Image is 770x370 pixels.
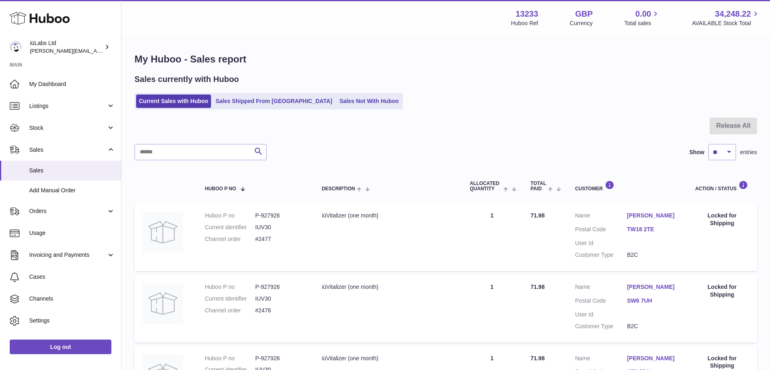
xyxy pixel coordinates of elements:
[689,148,704,156] label: Show
[570,19,593,27] div: Currency
[255,235,305,243] dd: #2477
[29,229,115,237] span: Usage
[695,283,749,299] div: Locked for Shipping
[575,9,593,19] strong: GBP
[627,355,679,362] a: [PERSON_NAME]
[624,19,660,27] span: Total sales
[695,181,749,191] div: Action / Status
[715,9,751,19] span: 34,248.22
[692,19,760,27] span: AVAILABLE Stock Total
[322,283,453,291] div: iüVitalizer (one month)
[470,181,502,191] span: ALLOCATED Quantity
[624,9,660,27] a: 0.00 Total sales
[322,355,453,362] div: iüVitalizer (one month)
[29,146,107,154] span: Sales
[205,307,255,314] dt: Channel order
[575,251,627,259] dt: Customer Type
[10,340,111,354] a: Log out
[322,212,453,219] div: iüVitalizer (one month)
[10,41,22,53] img: annunziata@iulabs.co
[29,317,115,325] span: Settings
[531,212,545,219] span: 71.98
[205,224,255,231] dt: Current identifier
[575,181,679,191] div: Customer
[134,74,239,85] h2: Sales currently with Huboo
[29,80,115,88] span: My Dashboard
[29,187,115,194] span: Add Manual Order
[575,212,627,222] dt: Name
[255,283,305,291] dd: P-927926
[30,47,162,54] span: [PERSON_NAME][EMAIL_ADDRESS][DOMAIN_NAME]
[143,283,183,324] img: no-photo.jpg
[627,323,679,330] dd: B2C
[255,355,305,362] dd: P-927926
[205,186,236,191] span: Huboo P no
[575,355,627,364] dt: Name
[636,9,651,19] span: 0.00
[205,212,255,219] dt: Huboo P no
[29,251,107,259] span: Invoicing and Payments
[627,226,679,233] a: TW18 2TE
[695,355,749,370] div: Locked for Shipping
[575,323,627,330] dt: Customer Type
[627,283,679,291] a: [PERSON_NAME]
[575,311,627,318] dt: User Id
[531,181,546,191] span: Total paid
[29,124,107,132] span: Stock
[627,251,679,259] dd: B2C
[575,297,627,307] dt: Postal Code
[205,295,255,303] dt: Current identifier
[322,186,355,191] span: Description
[516,9,538,19] strong: 13233
[575,226,627,235] dt: Postal Code
[511,19,538,27] div: Huboo Ref
[740,148,757,156] span: entries
[531,284,545,290] span: 71.98
[134,53,757,66] h1: My Huboo - Sales report
[462,275,523,342] td: 1
[531,355,545,361] span: 71.98
[29,207,107,215] span: Orders
[255,295,305,303] dd: IUV30
[205,283,255,291] dt: Huboo P no
[143,212,183,252] img: no-photo.jpg
[255,212,305,219] dd: P-927926
[695,212,749,227] div: Locked for Shipping
[575,283,627,293] dt: Name
[462,204,523,271] td: 1
[136,95,211,108] a: Current Sales with Huboo
[627,297,679,305] a: SW6 7UH
[29,102,107,110] span: Listings
[29,167,115,174] span: Sales
[29,273,115,281] span: Cases
[205,235,255,243] dt: Channel order
[29,295,115,303] span: Channels
[205,355,255,362] dt: Huboo P no
[575,239,627,247] dt: User Id
[30,39,103,55] div: iüLabs Ltd
[213,95,335,108] a: Sales Shipped From [GEOGRAPHIC_DATA]
[692,9,760,27] a: 34,248.22 AVAILABLE Stock Total
[255,224,305,231] dd: IUV30
[627,212,679,219] a: [PERSON_NAME]
[255,307,305,314] dd: #2476
[337,95,401,108] a: Sales Not With Huboo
